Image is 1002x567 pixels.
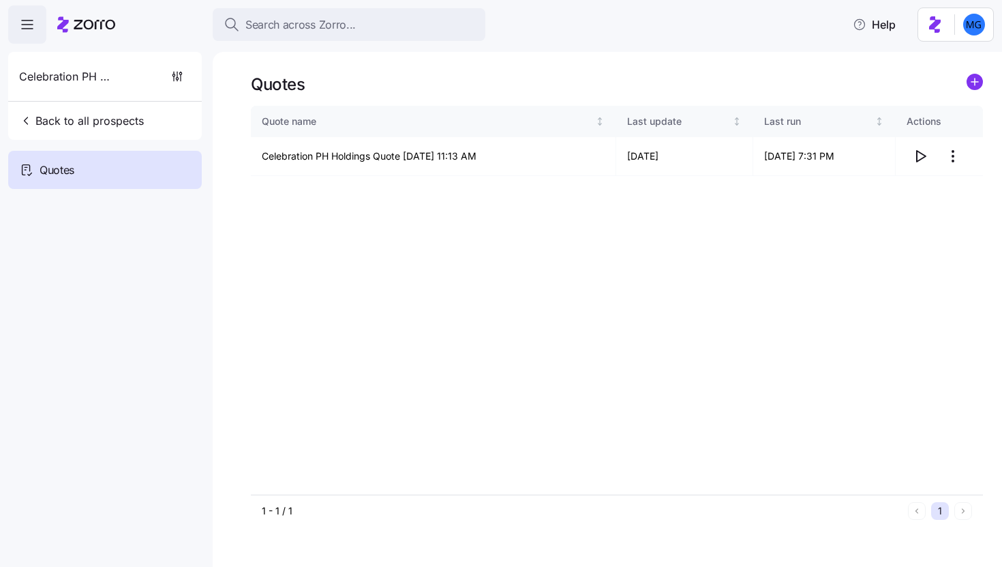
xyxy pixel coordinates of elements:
h1: Quotes [251,74,305,95]
a: add icon [967,74,983,95]
th: Last updateNot sorted [616,106,753,137]
div: Not sorted [732,117,742,126]
button: Previous page [908,502,926,520]
button: Next page [954,502,972,520]
span: Help [853,16,896,33]
div: 1 - 1 / 1 [262,504,902,518]
div: Not sorted [595,117,605,126]
button: Search across Zorro... [213,8,485,41]
span: Search across Zorro... [245,16,356,33]
div: Last update [627,114,729,129]
div: Last run [764,114,872,129]
button: 1 [931,502,949,520]
td: [DATE] 7:31 PM [753,137,896,176]
span: Back to all prospects [19,113,144,129]
th: Quote nameNot sorted [251,106,616,137]
a: Quotes [8,151,202,189]
span: Quotes [40,162,74,179]
div: Quote name [262,114,592,129]
button: Back to all prospects [14,107,149,134]
div: Actions [907,114,972,129]
th: Last runNot sorted [753,106,896,137]
svg: add icon [967,74,983,90]
button: Help [842,11,907,38]
div: Not sorted [875,117,884,126]
td: Celebration PH Holdings Quote [DATE] 11:13 AM [251,137,616,176]
td: [DATE] [616,137,753,176]
img: 61c362f0e1d336c60eacb74ec9823875 [963,14,985,35]
span: Celebration PH Holdings [19,68,117,85]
